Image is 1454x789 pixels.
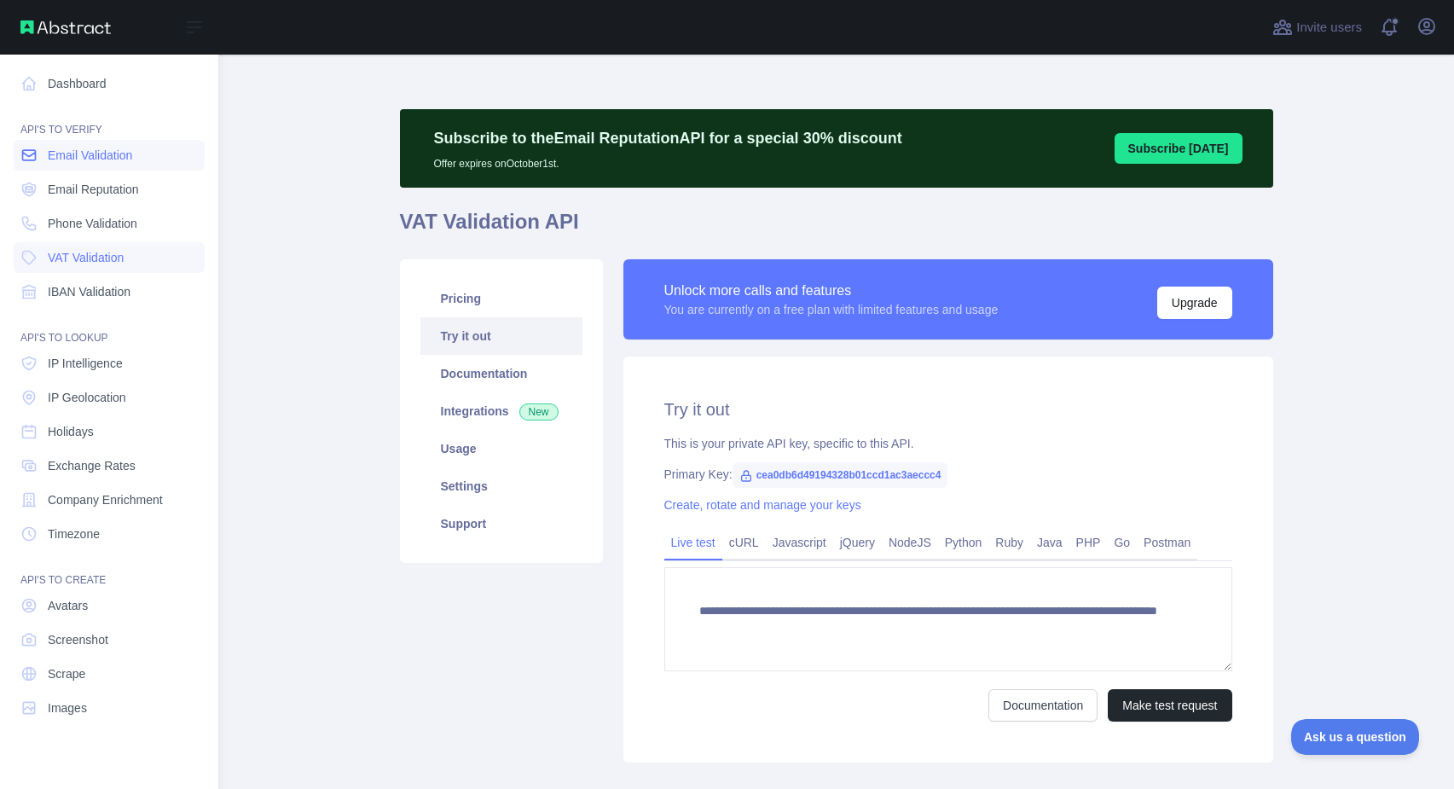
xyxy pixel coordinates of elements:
div: Unlock more calls and features [664,281,999,301]
span: IBAN Validation [48,283,130,300]
p: Offer expires on October 1st. [434,150,902,171]
a: Live test [664,529,722,556]
div: API'S TO VERIFY [14,102,205,136]
img: Abstract API [20,20,111,34]
a: PHP [1069,529,1108,556]
a: Integrations New [420,392,582,430]
a: Avatars [14,590,205,621]
button: Invite users [1269,14,1365,41]
div: API'S TO CREATE [14,553,205,587]
div: You are currently on a free plan with limited features and usage [664,301,999,318]
a: Pricing [420,280,582,317]
button: Subscribe [DATE] [1115,133,1243,164]
span: Invite users [1296,18,1362,38]
a: Documentation [420,355,582,392]
div: API'S TO LOOKUP [14,310,205,345]
a: VAT Validation [14,242,205,273]
a: Try it out [420,317,582,355]
span: Exchange Rates [48,457,136,474]
span: Holidays [48,423,94,440]
span: Phone Validation [48,215,137,232]
span: Screenshot [48,631,108,648]
a: IP Geolocation [14,382,205,413]
a: IBAN Validation [14,276,205,307]
a: Ruby [988,529,1030,556]
span: Images [48,699,87,716]
button: Upgrade [1157,287,1232,319]
div: This is your private API key, specific to this API. [664,435,1232,452]
a: Go [1107,529,1137,556]
span: Scrape [48,665,85,682]
a: Screenshot [14,624,205,655]
a: jQuery [833,529,882,556]
span: Company Enrichment [48,491,163,508]
a: IP Intelligence [14,348,205,379]
span: VAT Validation [48,249,124,266]
a: Create, rotate and manage your keys [664,498,861,512]
a: NodeJS [882,529,938,556]
a: Postman [1137,529,1197,556]
a: Company Enrichment [14,484,205,515]
a: Images [14,693,205,723]
a: cURL [722,529,766,556]
span: New [519,403,559,421]
a: Documentation [988,689,1098,722]
a: Timezone [14,519,205,549]
h2: Try it out [664,397,1232,421]
a: Exchange Rates [14,450,205,481]
a: Usage [420,430,582,467]
span: Email Reputation [48,181,139,198]
a: Support [420,505,582,542]
a: Javascript [766,529,833,556]
span: Timezone [48,525,100,542]
span: Email Validation [48,147,132,164]
a: Java [1030,529,1069,556]
span: IP Intelligence [48,355,123,372]
a: Holidays [14,416,205,447]
div: Primary Key: [664,466,1232,483]
a: Python [938,529,989,556]
span: Avatars [48,597,88,614]
span: cea0db6d49194328b01ccd1ac3aeccc4 [733,462,948,488]
a: Scrape [14,658,205,689]
iframe: Toggle Customer Support [1291,719,1420,755]
a: Dashboard [14,68,205,99]
a: Email Reputation [14,174,205,205]
a: Settings [420,467,582,505]
a: Email Validation [14,140,205,171]
h1: VAT Validation API [400,208,1273,249]
button: Make test request [1108,689,1231,722]
a: Phone Validation [14,208,205,239]
p: Subscribe to the Email Reputation API for a special 30 % discount [434,126,902,150]
span: IP Geolocation [48,389,126,406]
